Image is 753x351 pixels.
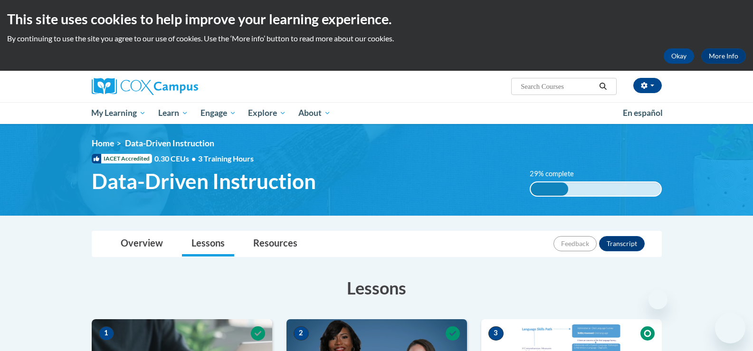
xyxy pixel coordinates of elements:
span: 3 Training Hours [198,154,254,163]
a: About [292,102,337,124]
a: Cox Campus [92,78,272,95]
iframe: Button to launch messaging window [715,313,745,343]
a: Overview [111,231,172,256]
button: Search [596,81,610,92]
button: Transcript [599,236,645,251]
button: Okay [664,48,694,64]
button: Feedback [553,236,597,251]
p: By continuing to use the site you agree to our use of cookies. Use the ‘More info’ button to read... [7,33,746,44]
h2: This site uses cookies to help improve your learning experience. [7,9,746,28]
span: IACET Accredited [92,154,152,163]
span: Engage [200,107,236,119]
span: 0.30 CEUs [154,153,198,164]
span: Data-Driven Instruction [125,138,214,148]
input: Search Courses [520,81,596,92]
span: En español [623,108,663,118]
span: 2 [294,326,309,341]
span: About [298,107,331,119]
a: My Learning [86,102,153,124]
a: Home [92,138,114,148]
span: Learn [158,107,188,119]
a: En español [617,103,669,123]
button: Account Settings [633,78,662,93]
a: More Info [701,48,746,64]
div: 29% [531,182,568,196]
div: Main menu [77,102,676,124]
a: Engage [194,102,242,124]
span: My Learning [91,107,146,119]
label: 29% complete [530,169,584,179]
span: Explore [248,107,286,119]
a: Explore [242,102,292,124]
iframe: Close message [648,290,667,309]
a: Learn [152,102,194,124]
img: Cox Campus [92,78,198,95]
span: • [191,154,196,163]
a: Lessons [182,231,234,256]
h3: Lessons [92,276,662,300]
span: 3 [488,326,504,341]
span: 1 [99,326,114,341]
a: Resources [244,231,307,256]
span: Data-Driven Instruction [92,169,316,194]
